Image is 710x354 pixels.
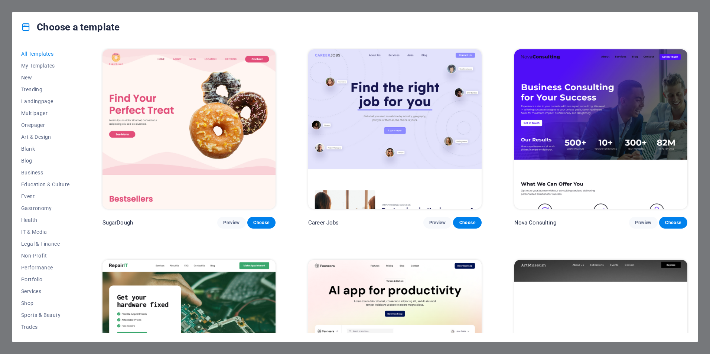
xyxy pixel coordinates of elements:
span: Choose [665,220,681,226]
span: Trending [21,86,70,92]
button: Blog [21,155,70,167]
button: Preview [217,217,245,229]
span: Multipager [21,110,70,116]
button: Non-Profit [21,250,70,262]
span: Blog [21,158,70,164]
button: Trades [21,321,70,333]
button: Blank [21,143,70,155]
span: Legal & Finance [21,241,70,247]
button: Education & Culture [21,178,70,190]
span: IT & Media [21,229,70,235]
span: New [21,75,70,81]
span: Gastronomy [21,205,70,211]
span: Portfolio [21,276,70,282]
span: Preview [429,220,446,226]
span: Art & Design [21,134,70,140]
img: Career Jobs [308,49,481,209]
span: Education & Culture [21,181,70,187]
button: Onepager [21,119,70,131]
span: Performance [21,265,70,271]
button: Art & Design [21,131,70,143]
button: Choose [659,217,687,229]
span: Preview [223,220,240,226]
button: Services [21,285,70,297]
span: My Templates [21,63,70,69]
button: Shop [21,297,70,309]
button: All Templates [21,48,70,60]
button: Sports & Beauty [21,309,70,321]
p: SugarDough [102,219,133,226]
span: Business [21,170,70,176]
button: My Templates [21,60,70,72]
span: Services [21,288,70,294]
span: Health [21,217,70,223]
button: Preview [629,217,657,229]
button: IT & Media [21,226,70,238]
button: Preview [423,217,452,229]
button: Gastronomy [21,202,70,214]
button: Multipager [21,107,70,119]
span: Landingpage [21,98,70,104]
button: Legal & Finance [21,238,70,250]
span: Preview [635,220,651,226]
button: Event [21,190,70,202]
img: Nova Consulting [514,49,687,209]
span: Shop [21,300,70,306]
span: Onepager [21,122,70,128]
button: Choose [247,217,276,229]
button: New [21,72,70,83]
span: Non-Profit [21,253,70,259]
button: Choose [453,217,481,229]
span: Trades [21,324,70,330]
span: Sports & Beauty [21,312,70,318]
span: Blank [21,146,70,152]
button: Business [21,167,70,178]
button: Portfolio [21,273,70,285]
button: Health [21,214,70,226]
span: Event [21,193,70,199]
img: SugarDough [102,49,276,209]
p: Career Jobs [308,219,339,226]
span: Choose [253,220,270,226]
p: Nova Consulting [514,219,556,226]
button: Trending [21,83,70,95]
h4: Choose a template [21,21,120,33]
span: All Templates [21,51,70,57]
button: Performance [21,262,70,273]
button: Landingpage [21,95,70,107]
span: Choose [459,220,475,226]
